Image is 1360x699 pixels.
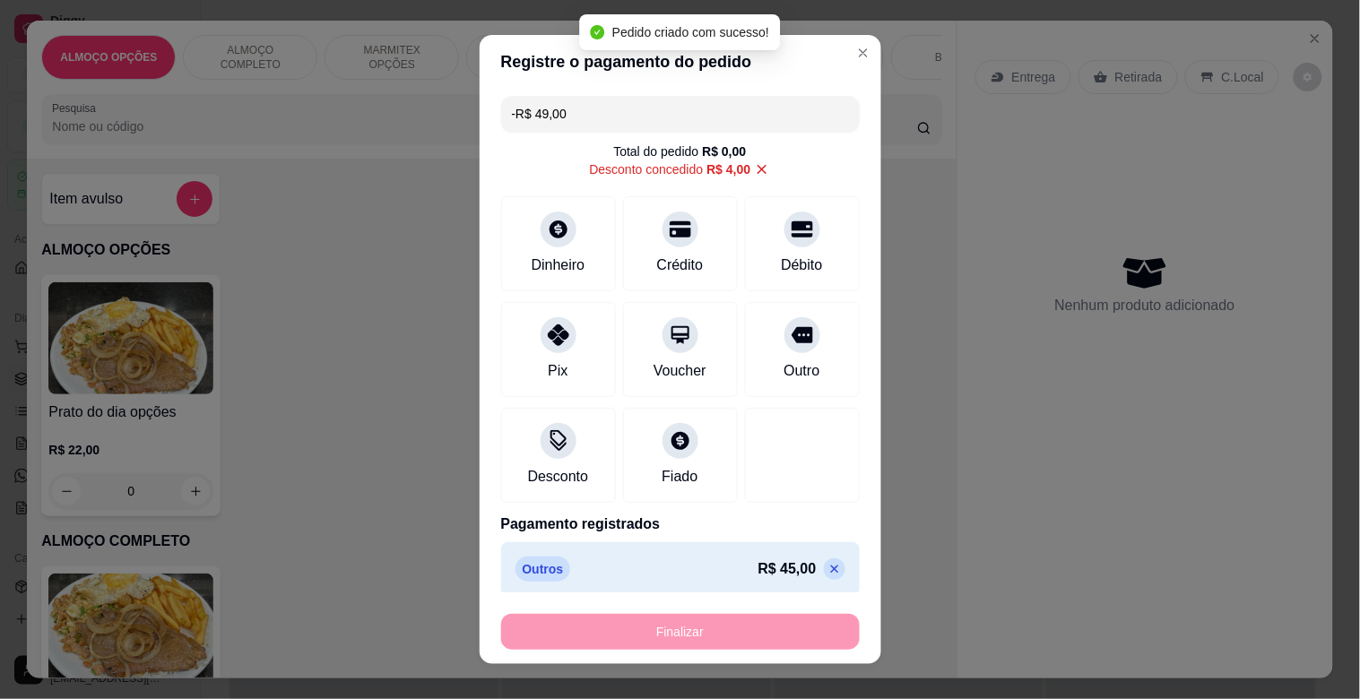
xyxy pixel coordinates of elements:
span: Pedido criado com sucesso! [612,25,769,39]
p: Outros [515,557,571,582]
div: R$ 4,00 [706,160,750,178]
div: Outro [784,360,819,382]
div: Desconto concedido [590,160,751,178]
div: Desconto [528,466,589,488]
div: Crédito [657,255,704,276]
input: Ex.: hambúrguer de cordeiro [512,96,849,132]
div: Pix [548,360,567,382]
div: Voucher [654,360,706,382]
header: Registre o pagamento do pedido [480,35,881,89]
div: Débito [781,255,822,276]
div: Dinheiro [532,255,585,276]
div: Total do pedido [613,142,746,160]
span: check-circle [591,25,605,39]
button: Close [849,39,878,67]
div: Fiado [662,466,697,488]
div: R$ 0,00 [702,142,746,160]
p: Pagamento registrados [501,513,860,535]
p: R$ 45,00 [758,558,817,580]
